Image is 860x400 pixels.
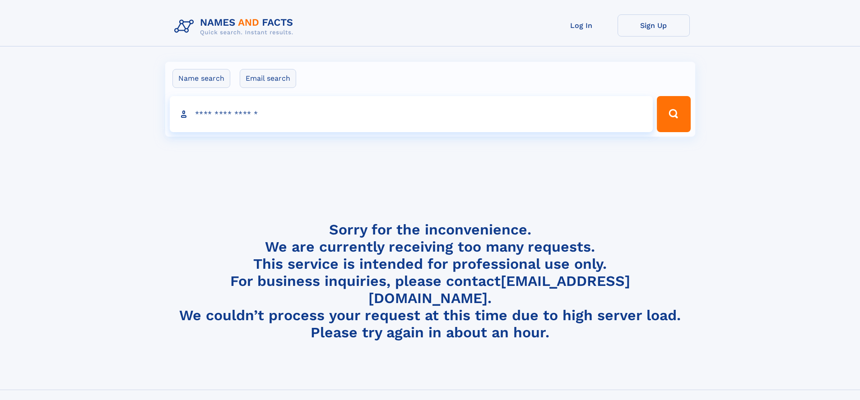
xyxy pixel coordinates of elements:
[545,14,618,37] a: Log In
[240,69,296,88] label: Email search
[170,96,653,132] input: search input
[171,14,301,39] img: Logo Names and Facts
[368,272,630,307] a: [EMAIL_ADDRESS][DOMAIN_NAME]
[618,14,690,37] a: Sign Up
[171,221,690,341] h4: Sorry for the inconvenience. We are currently receiving too many requests. This service is intend...
[172,69,230,88] label: Name search
[657,96,690,132] button: Search Button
